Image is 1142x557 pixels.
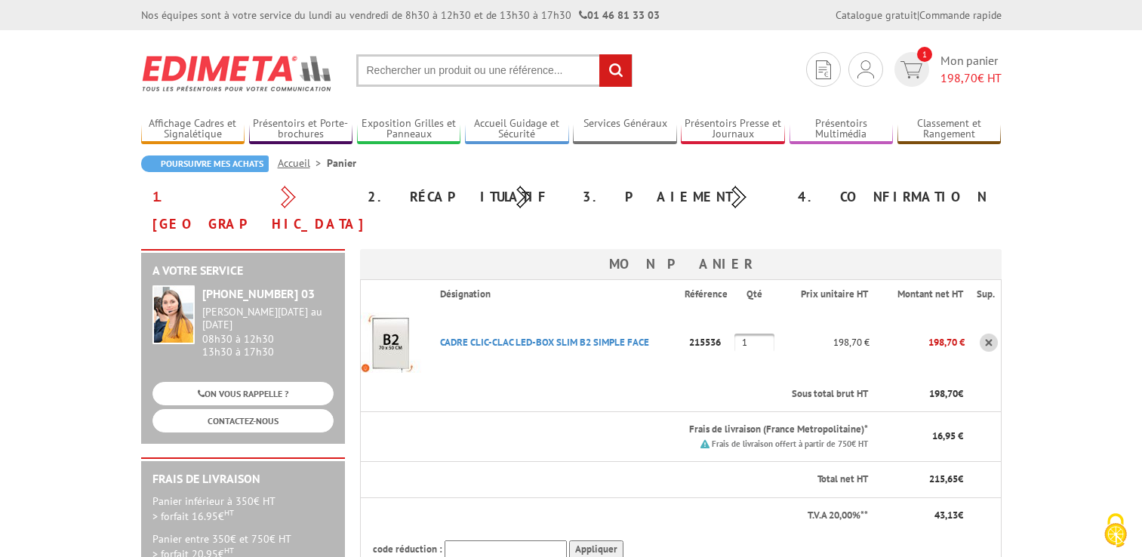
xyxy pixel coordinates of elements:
h2: A votre service [152,264,334,278]
a: Catalogue gratuit [836,8,917,22]
span: 215,65 [929,472,958,485]
th: Sous total brut HT [428,377,870,412]
th: Désignation [428,280,684,309]
img: Cookies (fenêtre modale) [1097,512,1134,549]
p: € [882,509,964,523]
div: 2. Récapitulatif [356,183,571,211]
div: 4. Confirmation [786,183,1002,211]
img: picto.png [700,439,710,448]
strong: 01 46 81 33 03 [579,8,660,22]
a: CONTACTEZ-NOUS [152,409,334,432]
img: CADRE CLIC-CLAC LED-BOX SLIM B2 SIMPLE FACE [361,312,421,373]
p: Total net HT [373,472,868,487]
li: Panier [327,155,356,171]
strong: [PHONE_NUMBER] 03 [202,286,315,301]
div: 08h30 à 12h30 13h30 à 17h30 [202,306,334,358]
div: Nos équipes sont à votre service du lundi au vendredi de 8h30 à 12h30 et de 13h30 à 17h30 [141,8,660,23]
a: Présentoirs Multimédia [790,117,894,142]
div: 3. Paiement [571,183,786,211]
img: devis rapide [816,60,831,79]
p: Référence [685,288,733,302]
input: Rechercher un produit ou une référence... [356,54,633,87]
p: T.V.A 20,00%** [373,509,868,523]
a: Classement et Rangement [897,117,1002,142]
p: Panier inférieur à 350€ HT [152,494,334,524]
span: 16,95 € [932,429,963,442]
a: Accueil Guidage et Sécurité [465,117,569,142]
img: devis rapide [900,61,922,78]
h3: Mon panier [360,249,1002,279]
img: widget-service.jpg [152,285,195,344]
small: Frais de livraison offert à partir de 750€ HT [712,439,868,449]
p: Montant net HT [882,288,964,302]
div: 1. [GEOGRAPHIC_DATA] [141,183,356,238]
sup: HT [224,545,234,555]
a: Présentoirs et Porte-brochures [249,117,353,142]
p: 215536 [685,329,734,355]
img: devis rapide [857,60,874,78]
h2: Frais de Livraison [152,472,334,486]
p: Prix unitaire HT [791,288,868,302]
a: Exposition Grilles et Panneaux [357,117,461,142]
span: 43,13 [934,509,958,522]
a: Accueil [278,156,327,170]
span: 198,70 [929,387,958,400]
th: Sup. [965,280,1001,309]
th: Qté [734,280,779,309]
div: [PERSON_NAME][DATE] au [DATE] [202,306,334,331]
a: CADRE CLIC-CLAC LED-BOX SLIM B2 SIMPLE FACE [440,336,649,349]
p: 198,70 € [779,329,870,355]
a: Affichage Cadres et Signalétique [141,117,245,142]
span: Mon panier [940,52,1002,87]
p: € [882,472,964,487]
sup: HT [224,507,234,518]
span: € HT [940,69,1002,87]
p: 198,70 € [870,329,965,355]
a: ON VOUS RAPPELLE ? [152,382,334,405]
div: | [836,8,1002,23]
a: Poursuivre mes achats [141,155,269,172]
a: Commande rapide [919,8,1002,22]
span: 1 [917,47,932,62]
button: Cookies (fenêtre modale) [1089,506,1142,557]
span: code réduction : [373,543,442,555]
a: Services Généraux [573,117,677,142]
a: devis rapide 1 Mon panier 198,70€ HT [891,52,1002,87]
a: Présentoirs Presse et Journaux [681,117,785,142]
span: 198,70 [940,70,977,85]
span: > forfait 16.95€ [152,509,234,523]
img: Edimeta [141,45,334,101]
input: rechercher [599,54,632,87]
p: € [882,387,964,402]
p: Frais de livraison (France Metropolitaine)* [440,423,868,437]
